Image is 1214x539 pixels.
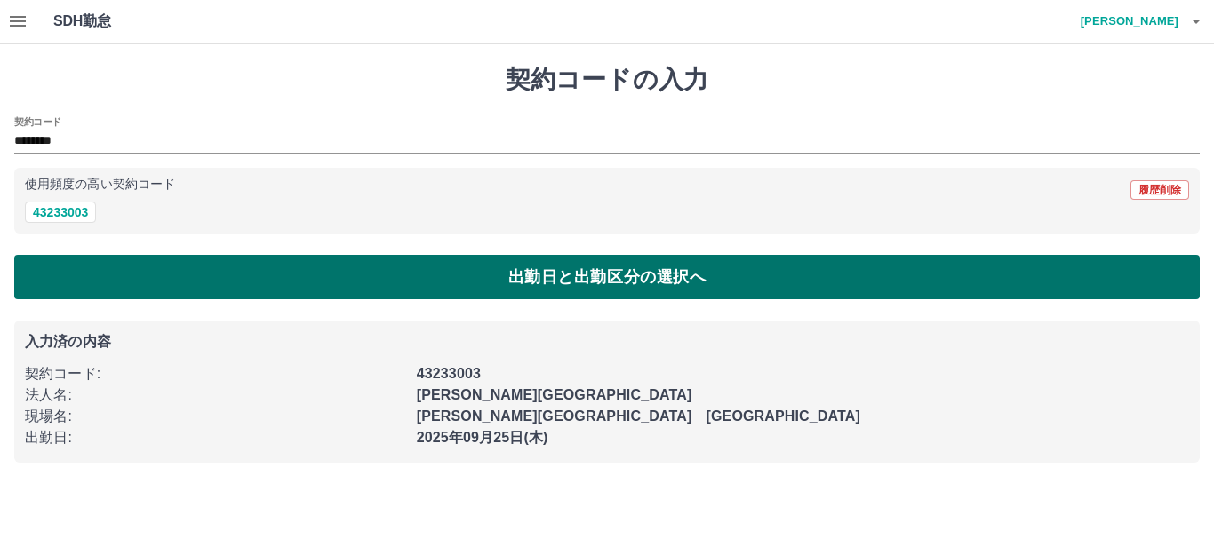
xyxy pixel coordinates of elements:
[14,65,1200,95] h1: 契約コードの入力
[25,427,406,448] p: 出勤日 :
[417,408,860,424] b: [PERSON_NAME][GEOGRAPHIC_DATA] [GEOGRAPHIC_DATA]
[1130,180,1189,200] button: 履歴削除
[417,366,481,381] b: 43233003
[25,202,96,223] button: 43233003
[25,363,406,384] p: 契約コード :
[417,430,548,445] b: 2025年09月25日(木)
[25,178,175,191] p: 使用頻度の高い契約コード
[417,387,692,402] b: [PERSON_NAME][GEOGRAPHIC_DATA]
[25,406,406,427] p: 現場名 :
[14,115,61,129] h2: 契約コード
[14,255,1200,299] button: 出勤日と出勤区分の選択へ
[25,335,1189,349] p: 入力済の内容
[25,384,406,406] p: 法人名 :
